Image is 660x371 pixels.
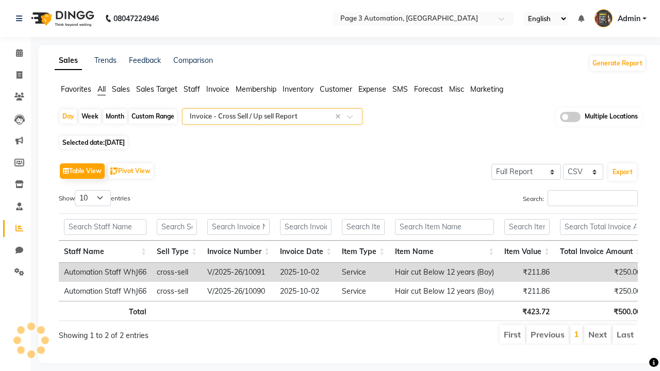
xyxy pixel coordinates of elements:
span: Inventory [283,85,313,94]
td: 2025-10-02 [275,282,337,301]
span: Selected date: [60,136,127,149]
span: Admin [618,13,640,24]
span: All [97,85,106,94]
div: Day [60,109,77,124]
td: Hair cut Below 12 years (Boy) [390,263,499,282]
span: Marketing [470,85,503,94]
th: Item Name: activate to sort column ascending [390,241,499,263]
button: Table View [60,163,105,179]
td: cross-sell [152,282,202,301]
img: pivot.png [110,167,118,175]
td: ₹211.86 [499,263,555,282]
th: Sell Type: activate to sort column ascending [152,241,202,263]
td: Service [337,263,390,282]
span: Sales Target [136,85,177,94]
div: Custom Range [129,109,177,124]
span: Membership [236,85,276,94]
td: Automation Staff WhJ66 [59,282,152,301]
span: Favorites [61,85,91,94]
span: Customer [320,85,352,94]
th: Invoice Number: activate to sort column ascending [202,241,275,263]
td: ₹211.86 [499,282,555,301]
a: Trends [94,56,117,65]
span: Invoice [206,85,229,94]
th: Invoice Date: activate to sort column ascending [275,241,337,263]
input: Search Sell Type [157,219,197,235]
span: Sales [112,85,130,94]
th: Total [59,301,152,321]
a: Sales [55,52,82,70]
td: ₹250.00 [555,263,646,282]
a: Feedback [129,56,161,65]
button: Generate Report [590,56,645,71]
span: Expense [358,85,386,94]
div: Month [103,109,127,124]
img: logo [26,4,97,33]
a: Comparison [173,56,213,65]
input: Search Item Type [342,219,385,235]
select: Showentries [75,190,111,206]
th: Staff Name: activate to sort column ascending [59,241,152,263]
span: Staff [184,85,200,94]
th: Item Value: activate to sort column ascending [499,241,555,263]
span: Misc [449,85,464,94]
input: Search Invoice Date [280,219,332,235]
b: 08047224946 [113,4,159,33]
td: 2025-10-02 [275,263,337,282]
td: V/2025-26/10091 [202,263,275,282]
td: V/2025-26/10090 [202,282,275,301]
td: ₹250.00 [555,282,646,301]
a: 1 [574,329,579,339]
span: Multiple Locations [585,112,638,122]
span: SMS [392,85,408,94]
td: cross-sell [152,263,202,282]
td: Hair cut Below 12 years (Boy) [390,282,499,301]
input: Search Total Invoice Amount [560,219,641,235]
button: Export [608,163,637,181]
img: Admin [595,9,613,27]
input: Search Invoice Number [207,219,270,235]
button: Pivot View [108,163,153,179]
td: Service [337,282,390,301]
span: Forecast [414,85,443,94]
th: Total Invoice Amount: activate to sort column ascending [555,241,646,263]
input: Search Item Value [504,219,550,235]
span: [DATE] [105,139,125,146]
td: Automation Staff WhJ66 [59,263,152,282]
label: Show entries [59,190,130,206]
span: Clear all [335,111,344,122]
th: ₹423.72 [499,301,555,321]
input: Search Staff Name [64,219,146,235]
th: ₹500.00 [555,301,646,321]
input: Search Item Name [395,219,494,235]
input: Search: [548,190,638,206]
div: Week [79,109,101,124]
div: Showing 1 to 2 of 2 entries [59,324,291,341]
label: Search: [523,190,638,206]
th: Item Type: activate to sort column ascending [337,241,390,263]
